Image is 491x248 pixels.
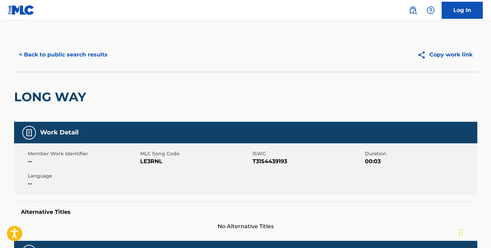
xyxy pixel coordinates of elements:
[21,209,470,216] h5: Alternative Titles
[427,6,435,14] img: help
[28,150,138,157] span: Member Work Identifier
[14,89,89,105] h2: LONG WAY
[14,222,477,231] span: No Alternative Titles
[365,157,476,166] span: 00:03
[406,3,420,17] a: Public Search
[459,222,463,243] div: Drag
[140,150,251,157] span: MLC Song Code
[409,6,417,14] img: search
[28,172,138,180] span: Language
[253,157,363,166] span: T3154439193
[28,180,138,188] span: --
[424,3,438,17] div: Help
[40,129,78,136] h5: Work Detail
[140,157,251,166] span: LE3RNL
[417,51,429,59] img: Copy work link
[413,46,477,63] button: Copy work link
[14,46,112,63] button: < Back to public search results
[457,215,491,248] iframe: Chat Widget
[365,150,476,157] span: Duration
[253,150,363,157] span: ISWC
[28,157,138,166] span: --
[25,129,33,137] img: Work Detail
[8,5,35,15] img: MLC Logo
[442,2,483,19] a: Log In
